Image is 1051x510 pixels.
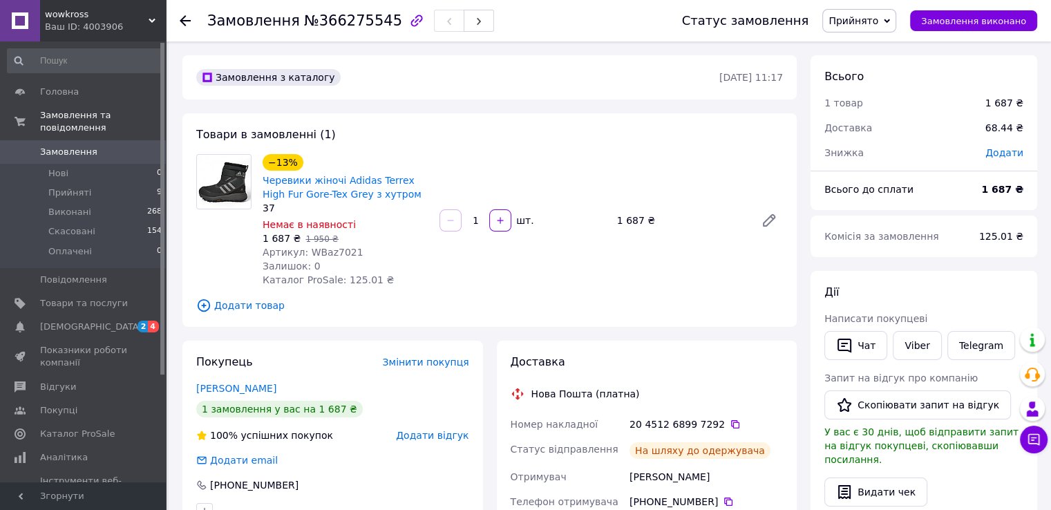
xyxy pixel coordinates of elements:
[147,225,162,238] span: 154
[947,331,1015,360] a: Telegram
[528,387,643,401] div: Нова Пошта (платна)
[682,14,809,28] div: Статус замовлення
[40,404,77,417] span: Покупці
[511,419,598,430] span: Номер накладної
[48,225,95,238] span: Скасовані
[263,219,356,230] span: Немає в наявності
[196,128,336,141] span: Товари в замовленні (1)
[40,146,97,158] span: Замовлення
[196,69,341,86] div: Замовлення з каталогу
[985,96,1023,110] div: 1 687 ₴
[383,357,469,368] span: Змінити покупця
[209,478,300,492] div: [PHONE_NUMBER]
[304,12,402,29] span: №366275545
[979,231,1023,242] span: 125.01 ₴
[147,206,162,218] span: 268
[824,97,863,108] span: 1 товар
[824,372,978,384] span: Запит на відгук про компанію
[40,381,76,393] span: Відгуки
[629,442,770,459] div: На шляху до одержувача
[910,10,1037,31] button: Замовлення виконано
[40,451,88,464] span: Аналітика
[629,495,783,509] div: [PHONE_NUMBER]
[197,155,251,209] img: Черевики жіночі Adidas Terrex High Fur Gore-Tex Grey з хутром
[196,428,333,442] div: успішних покупок
[305,234,338,244] span: 1 950 ₴
[629,417,783,431] div: 20 4512 6899 7292
[207,12,300,29] span: Замовлення
[138,321,149,332] span: 2
[48,167,68,180] span: Нові
[985,147,1023,158] span: Додати
[824,478,927,507] button: Видати чек
[196,401,363,417] div: 1 замовлення у вас на 1 687 ₴
[210,430,238,441] span: 100%
[824,147,864,158] span: Знижка
[627,464,786,489] div: [PERSON_NAME]
[824,390,1011,419] button: Скопіювати запит на відгук
[48,245,92,258] span: Оплачені
[511,444,618,455] span: Статус відправлення
[824,313,927,324] span: Написати покупцеві
[824,426,1019,465] span: У вас є 30 днів, щоб відправити запит на відгук покупцеві, скопіювавши посилання.
[824,70,864,83] span: Всього
[40,344,128,369] span: Показники роботи компанії
[148,321,159,332] span: 4
[196,298,783,313] span: Додати товар
[195,453,279,467] div: Додати email
[981,184,1023,195] b: 1 687 ₴
[45,21,166,33] div: Ваш ID: 4003906
[157,167,162,180] span: 0
[40,274,107,286] span: Повідомлення
[180,14,191,28] div: Повернутися назад
[48,187,91,199] span: Прийняті
[511,355,565,368] span: Доставка
[977,113,1032,143] div: 68.44 ₴
[396,430,468,441] span: Додати відгук
[829,15,878,26] span: Прийнято
[824,184,913,195] span: Всього до сплати
[209,453,279,467] div: Додати email
[1020,426,1048,453] button: Чат з покупцем
[824,122,872,133] span: Доставка
[263,261,321,272] span: Залишок: 0
[263,274,394,285] span: Каталог ProSale: 125.01 ₴
[511,496,618,507] span: Телефон отримувача
[824,285,839,299] span: Дії
[40,297,128,310] span: Товари та послуги
[893,331,941,360] a: Viber
[921,16,1026,26] span: Замовлення виконано
[196,383,276,394] a: [PERSON_NAME]
[513,214,535,227] div: шт.
[157,187,162,199] span: 9
[157,245,162,258] span: 0
[263,175,422,200] a: Черевики жіночі Adidas Terrex High Fur Gore-Tex Grey з хутром
[511,471,567,482] span: Отримувач
[40,321,142,333] span: [DEMOGRAPHIC_DATA]
[40,428,115,440] span: Каталог ProSale
[263,154,303,171] div: −13%
[824,331,887,360] button: Чат
[196,355,253,368] span: Покупець
[612,211,750,230] div: 1 687 ₴
[48,206,91,218] span: Виконані
[263,233,301,244] span: 1 687 ₴
[45,8,149,21] span: wowkross
[719,72,783,83] time: [DATE] 11:17
[263,201,428,215] div: 37
[7,48,163,73] input: Пошук
[824,231,939,242] span: Комісія за замовлення
[40,109,166,134] span: Замовлення та повідомлення
[263,247,363,258] span: Артикул: WBaz7021
[40,475,128,500] span: Інструменти веб-майстра та SEO
[755,207,783,234] a: Редагувати
[40,86,79,98] span: Головна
